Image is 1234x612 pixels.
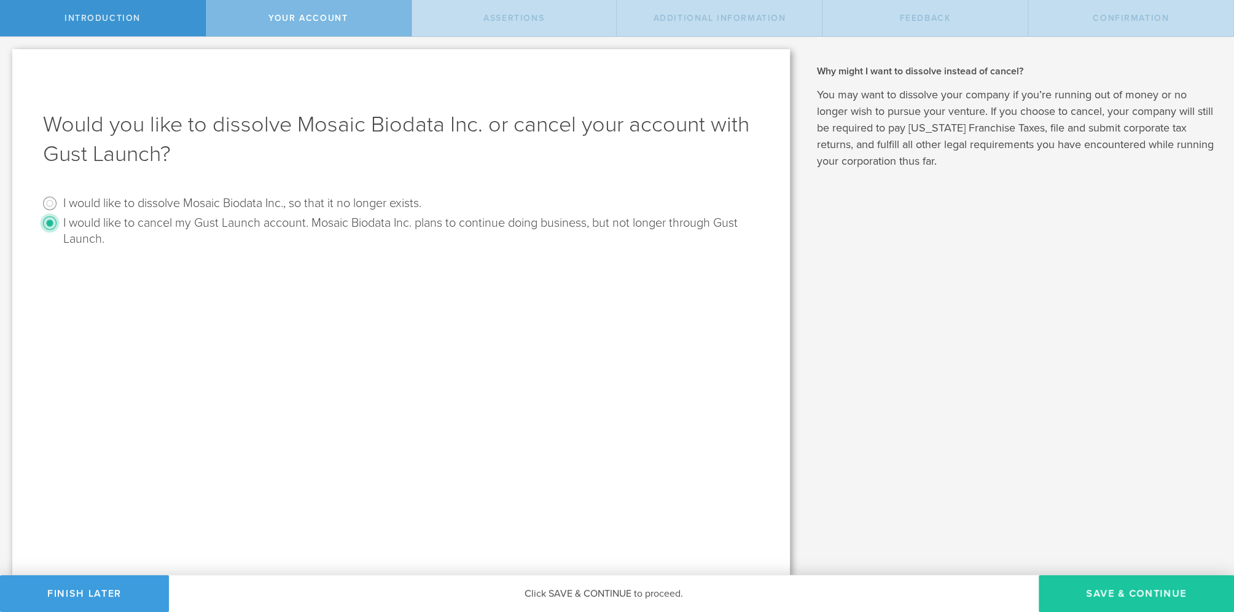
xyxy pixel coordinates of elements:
label: I would like to cancel my Gust Launch account. Mosaic Biodata Inc. plans to continue doing busine... [63,213,756,247]
h1: Would you like to dissolve Mosaic Biodata Inc. or cancel your account with Gust Launch? [43,110,759,169]
span: Introduction [64,13,141,23]
p: You may want to dissolve your company if you’re running out of money or no longer wish to pursue ... [817,87,1216,170]
div: Click SAVE & CONTINUE to proceed. [169,575,1039,612]
label: I would like to dissolve Mosaic Biodata Inc., so that it no longer exists. [63,194,421,211]
span: Feedback [899,13,951,23]
h2: Why might I want to dissolve instead of cancel? [817,65,1216,78]
span: Assertions [483,13,544,23]
span: Confirmation [1093,13,1169,23]
span: Additional Information [653,13,786,23]
iframe: Chat Widget [1173,516,1234,575]
button: Save & Continue [1039,575,1234,612]
span: Your Account [268,13,348,23]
